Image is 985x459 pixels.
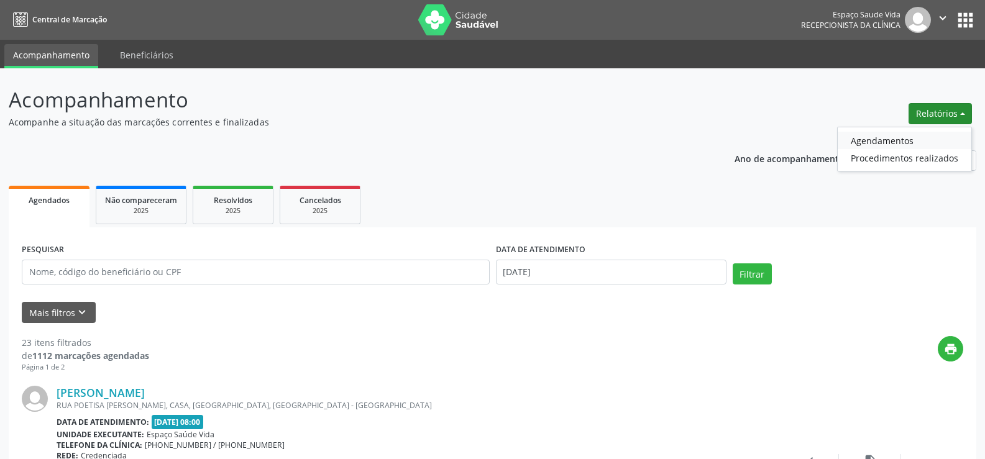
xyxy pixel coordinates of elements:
a: Agendamentos [838,132,971,149]
div: RUA POETISA [PERSON_NAME], CASA, [GEOGRAPHIC_DATA], [GEOGRAPHIC_DATA] - [GEOGRAPHIC_DATA] [57,400,777,411]
button: Mais filtroskeyboard_arrow_down [22,302,96,324]
p: Acompanhe a situação das marcações correntes e finalizadas [9,116,686,129]
span: Recepcionista da clínica [801,20,900,30]
a: Procedimentos realizados [838,149,971,166]
span: Agendados [29,195,70,206]
p: Acompanhamento [9,84,686,116]
a: [PERSON_NAME] [57,386,145,399]
span: [PHONE_NUMBER] / [PHONE_NUMBER] [145,440,285,450]
label: DATA DE ATENDIMENTO [496,240,585,260]
i:  [936,11,950,25]
span: [DATE] 08:00 [152,415,204,429]
p: Ano de acompanhamento [735,150,845,166]
div: 23 itens filtrados [22,336,149,349]
button: apps [955,9,976,31]
div: 2025 [202,206,264,216]
a: Central de Marcação [9,9,107,30]
div: de [22,349,149,362]
span: Não compareceram [105,195,177,206]
strong: 1112 marcações agendadas [32,350,149,361]
button: Relatórios [909,103,972,124]
input: Nome, código do beneficiário ou CPF [22,260,490,284]
div: Página 1 de 2 [22,362,149,373]
div: 2025 [105,206,177,216]
b: Unidade executante: [57,429,144,440]
b: Telefone da clínica: [57,440,142,450]
b: Data de atendimento: [57,417,149,427]
span: Espaço Saúde Vida [147,429,214,440]
span: Cancelados [300,195,341,206]
span: Resolvidos [214,195,252,206]
i: keyboard_arrow_down [75,306,89,319]
button: print [938,336,963,361]
i: print [944,342,958,356]
a: Beneficiários [111,44,182,66]
button: Filtrar [733,263,772,284]
label: PESQUISAR [22,240,64,260]
img: img [905,7,931,33]
ul: Relatórios [837,127,972,171]
button:  [931,7,955,33]
span: Central de Marcação [32,14,107,25]
input: Selecione um intervalo [496,260,726,284]
a: Acompanhamento [4,44,98,68]
div: Espaço Saude Vida [801,9,900,20]
div: 2025 [289,206,351,216]
img: img [22,386,48,412]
